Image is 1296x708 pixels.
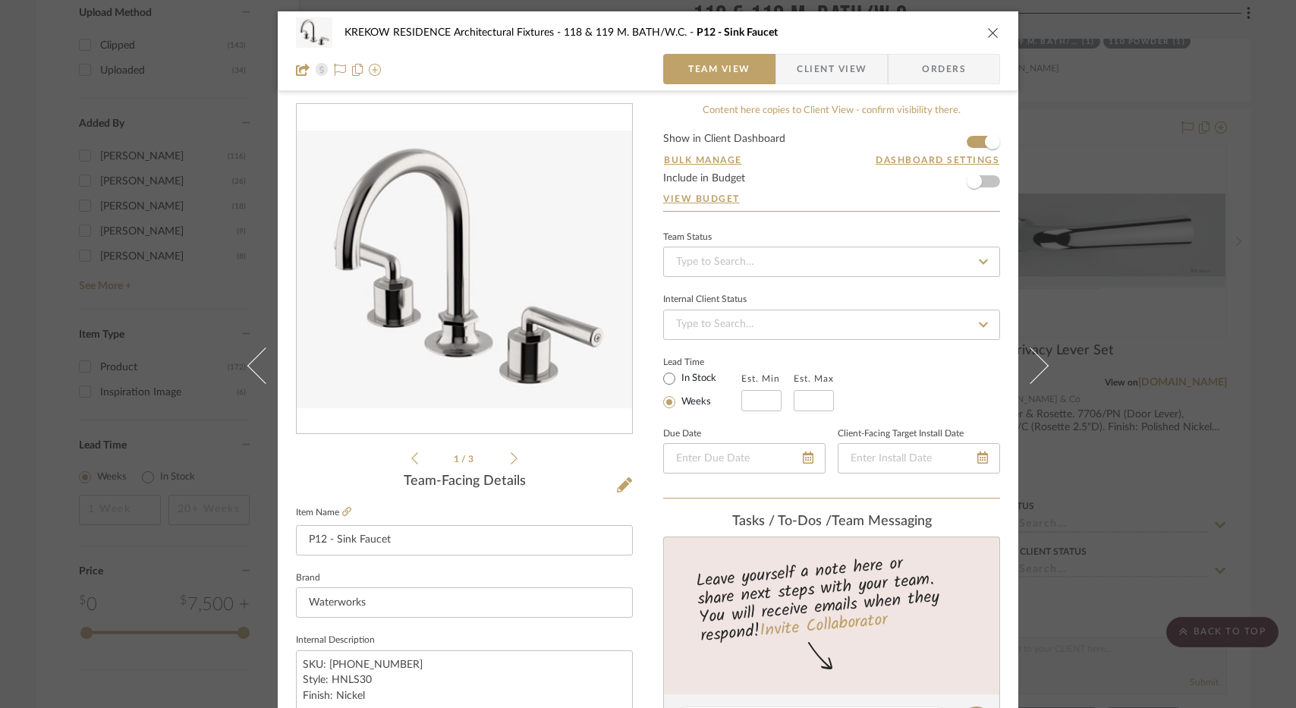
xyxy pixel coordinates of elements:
div: Leave yourself a note here or share next steps with your team. You will receive emails when they ... [662,547,1002,649]
button: Dashboard Settings [875,153,1000,167]
input: Type to Search… [663,310,1000,340]
input: Enter Brand [296,587,633,618]
span: Orders [905,54,983,84]
span: 1 [454,455,461,464]
button: Bulk Manage [663,153,743,167]
label: Weeks [678,395,711,409]
label: Est. Max [794,373,834,384]
span: Team View [688,54,750,84]
img: b17f7a0f-49e3-412a-89d3-2a2f8281dc55_436x436.jpg [297,131,632,408]
label: Client-Facing Target Install Date [838,430,964,438]
span: KREKOW RESIDENCE Architectural Fixtures [344,27,564,38]
span: / [461,455,468,464]
label: Internal Description [296,637,375,644]
span: Tasks / To-Dos / [732,514,832,528]
input: Type to Search… [663,247,1000,277]
img: b17f7a0f-49e3-412a-89d3-2a2f8281dc55_48x40.jpg [296,17,332,48]
input: Enter Install Date [838,443,1000,474]
div: 0 [297,105,632,434]
div: team Messaging [663,514,1000,530]
span: Client View [797,54,867,84]
button: close [986,26,1000,39]
label: Item Name [296,506,351,519]
a: Invite Collaborator [759,607,889,645]
div: Content here copies to Client View - confirm visibility there. [663,103,1000,118]
label: In Stock [678,372,716,385]
input: Enter Item Name [296,525,633,555]
div: Internal Client Status [663,296,747,304]
label: Est. Min [741,373,780,384]
label: Lead Time [663,355,741,369]
mat-radio-group: Select item type [663,369,741,411]
label: Brand [296,574,320,582]
div: Team Status [663,234,712,241]
span: 3 [468,455,476,464]
div: Team-Facing Details [296,474,633,490]
a: View Budget [663,193,1000,205]
span: 118 & 119 M. BATH/W.C. [564,27,697,38]
label: Due Date [663,430,701,438]
span: P12 - Sink Faucet [697,27,778,38]
input: Enter Due Date [663,443,826,474]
